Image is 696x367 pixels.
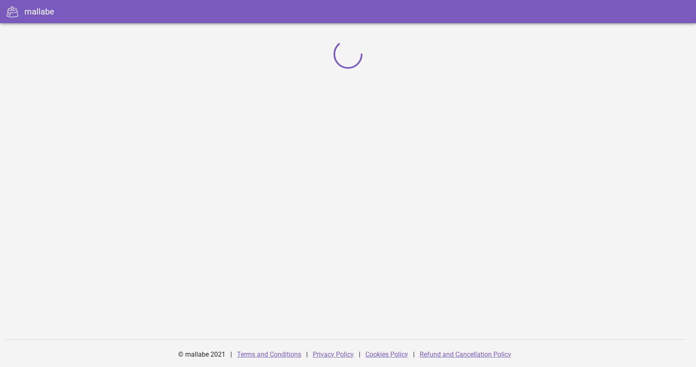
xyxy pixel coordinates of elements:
a: Privacy Policy [313,350,354,358]
a: Refund and Cancellation Policy [420,350,511,358]
div: | [413,345,415,365]
div: © mallabe 2021 [173,345,230,365]
a: Cookies Policy [365,350,408,358]
a: Terms and Conditions [237,350,301,358]
div: mallabe [24,5,54,18]
div: | [306,345,308,365]
div: | [359,345,360,365]
div: | [230,345,232,365]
